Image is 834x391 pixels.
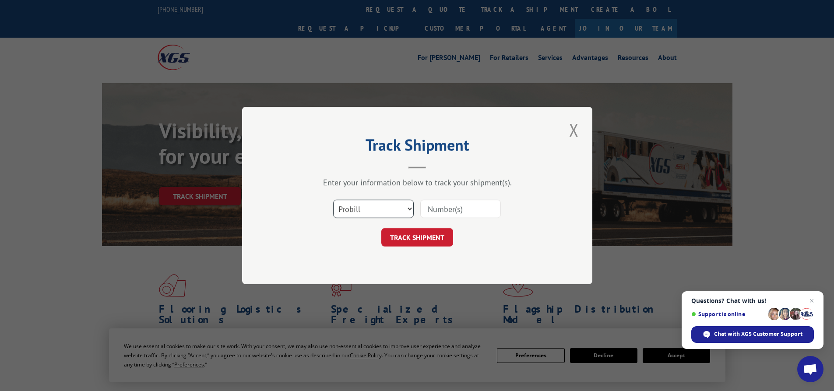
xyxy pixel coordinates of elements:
[286,139,549,155] h2: Track Shipment
[691,297,814,304] span: Questions? Chat with us!
[567,118,581,142] button: Close modal
[381,228,453,247] button: TRACK SHIPMENT
[714,330,802,338] span: Chat with XGS Customer Support
[691,311,765,317] span: Support is online
[691,326,814,343] span: Chat with XGS Customer Support
[797,356,823,382] a: Open chat
[420,200,501,218] input: Number(s)
[286,177,549,187] div: Enter your information below to track your shipment(s).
